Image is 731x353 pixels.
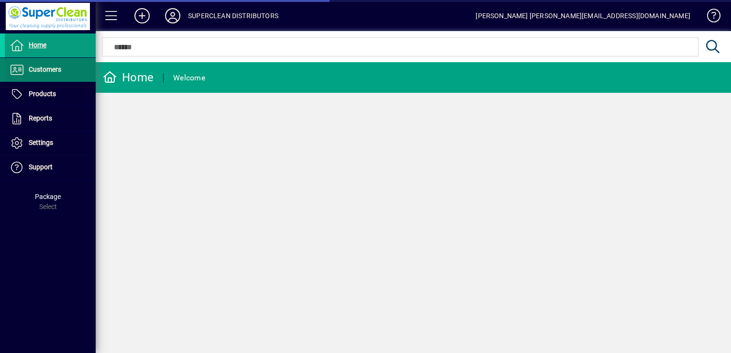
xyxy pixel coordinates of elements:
[157,7,188,24] button: Profile
[188,8,278,23] div: SUPERCLEAN DISTRIBUTORS
[29,66,61,73] span: Customers
[35,193,61,200] span: Package
[29,41,46,49] span: Home
[476,8,690,23] div: [PERSON_NAME] [PERSON_NAME][EMAIL_ADDRESS][DOMAIN_NAME]
[103,70,154,85] div: Home
[5,155,96,179] a: Support
[29,114,52,122] span: Reports
[29,139,53,146] span: Settings
[127,7,157,24] button: Add
[5,58,96,82] a: Customers
[5,82,96,106] a: Products
[700,2,719,33] a: Knowledge Base
[5,107,96,131] a: Reports
[5,131,96,155] a: Settings
[173,70,205,86] div: Welcome
[29,163,53,171] span: Support
[29,90,56,98] span: Products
